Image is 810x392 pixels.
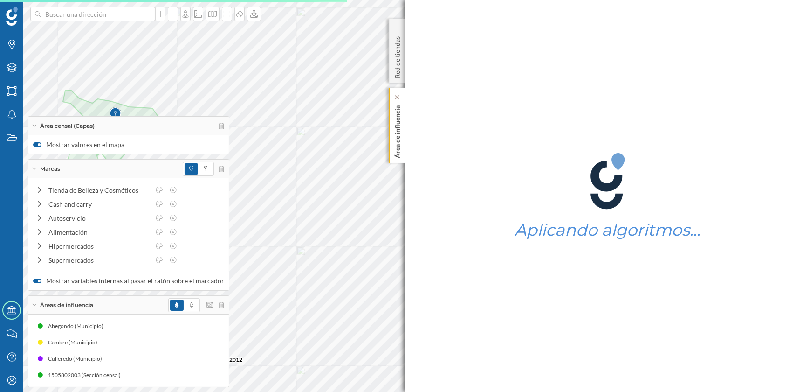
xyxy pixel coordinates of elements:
[48,255,150,265] div: Supermercados
[40,165,60,173] span: Marcas
[40,301,93,309] span: Áreas de influencia
[48,199,150,209] div: Cash and carry
[48,338,102,347] div: Cambre (Municipio)
[33,276,224,286] label: Mostrar variables internas al pasar el ratón sobre el marcador
[48,185,150,195] div: Tienda de Belleza y Cosméticos
[515,221,700,239] h1: Aplicando algoritmos…
[48,371,125,380] div: 1505802003 (Sección censal)
[48,213,150,223] div: Autoservicio
[48,241,150,251] div: Hipermercados
[48,227,150,237] div: Alimentación
[19,7,52,15] span: Soporte
[48,354,107,364] div: Culleredo (Municipio)
[110,105,121,124] img: Marker
[40,122,95,130] span: Área censal (Capas)
[6,7,18,26] img: Geoblink Logo
[393,33,402,78] p: Red de tiendas
[48,322,108,331] div: Abegondo (Municipio)
[33,140,224,149] label: Mostrar valores en el mapa
[393,102,402,158] p: Área de influencia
